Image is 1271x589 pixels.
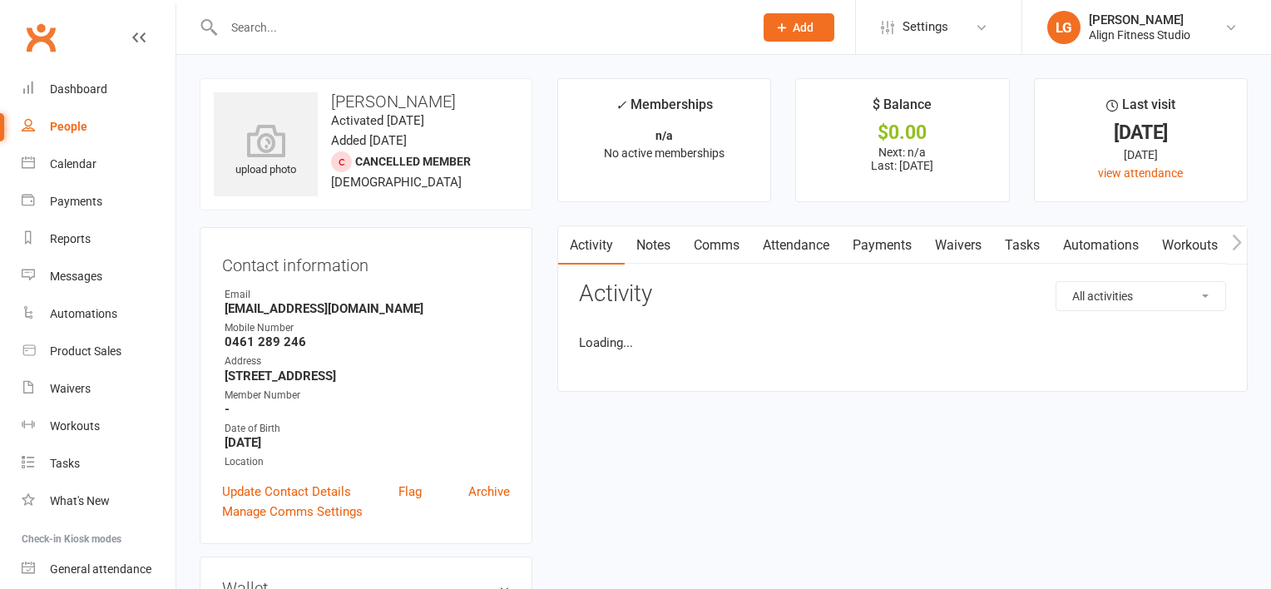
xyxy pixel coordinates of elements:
[355,155,471,168] span: Cancelled member
[398,482,422,502] a: Flag
[50,494,110,507] div: What's New
[1051,226,1150,265] a: Automations
[331,175,462,190] span: [DEMOGRAPHIC_DATA]
[50,232,91,245] div: Reports
[22,71,176,108] a: Dashboard
[811,146,993,172] p: Next: n/a Last: [DATE]
[1150,226,1229,265] a: Workouts
[22,108,176,146] a: People
[219,16,742,39] input: Search...
[222,250,510,275] h3: Contact information
[616,97,626,113] i: ✓
[50,307,117,320] div: Automations
[222,482,351,502] a: Update Contact Details
[225,402,510,417] strong: -
[22,445,176,483] a: Tasks
[579,333,1226,353] li: Loading...
[1047,11,1081,44] div: LG
[903,8,948,46] span: Settings
[22,258,176,295] a: Messages
[331,133,407,148] time: Added [DATE]
[655,129,673,142] strong: n/a
[22,183,176,220] a: Payments
[558,226,625,265] a: Activity
[22,146,176,183] a: Calendar
[50,382,91,395] div: Waivers
[22,551,176,588] a: General attendance kiosk mode
[225,435,510,450] strong: [DATE]
[225,334,510,349] strong: 0461 289 246
[50,344,121,358] div: Product Sales
[225,421,510,437] div: Date of Birth
[50,270,102,283] div: Messages
[50,157,96,171] div: Calendar
[811,124,993,141] div: $0.00
[214,124,318,179] div: upload photo
[468,482,510,502] a: Archive
[1089,27,1190,42] div: Align Fitness Studio
[225,320,510,336] div: Mobile Number
[225,454,510,470] div: Location
[22,333,176,370] a: Product Sales
[22,220,176,258] a: Reports
[625,226,682,265] a: Notes
[225,287,510,303] div: Email
[50,82,107,96] div: Dashboard
[1106,94,1175,124] div: Last visit
[50,195,102,208] div: Payments
[923,226,993,265] a: Waivers
[225,301,510,316] strong: [EMAIL_ADDRESS][DOMAIN_NAME]
[1089,12,1190,27] div: [PERSON_NAME]
[1050,124,1232,141] div: [DATE]
[682,226,751,265] a: Comms
[1050,146,1232,164] div: [DATE]
[50,120,87,133] div: People
[841,226,923,265] a: Payments
[22,483,176,520] a: What's New
[993,226,1051,265] a: Tasks
[873,94,932,124] div: $ Balance
[20,17,62,58] a: Clubworx
[1098,166,1183,180] a: view attendance
[222,502,363,522] a: Manage Comms Settings
[50,419,100,433] div: Workouts
[50,562,151,576] div: General attendance
[225,369,510,384] strong: [STREET_ADDRESS]
[751,226,841,265] a: Attendance
[225,388,510,403] div: Member Number
[225,354,510,369] div: Address
[50,457,80,470] div: Tasks
[331,113,424,128] time: Activated [DATE]
[22,408,176,445] a: Workouts
[604,146,725,160] span: No active memberships
[22,370,176,408] a: Waivers
[214,92,518,111] h3: [PERSON_NAME]
[616,94,713,125] div: Memberships
[22,295,176,333] a: Automations
[764,13,834,42] button: Add
[579,281,1226,307] h3: Activity
[793,21,814,34] span: Add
